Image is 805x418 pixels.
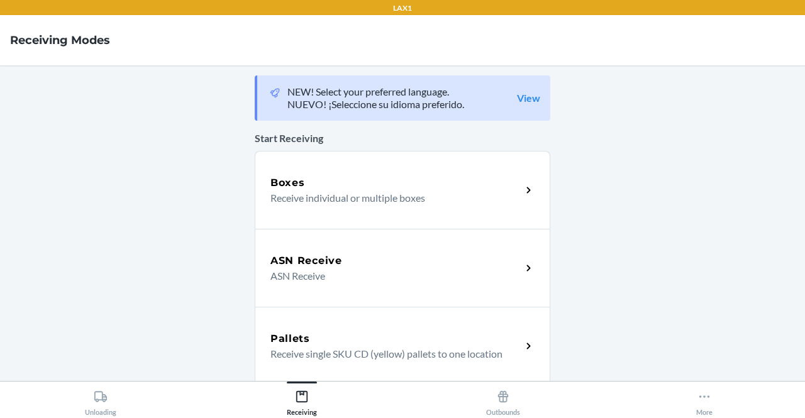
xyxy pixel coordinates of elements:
[255,131,550,146] p: Start Receiving
[85,385,116,416] div: Unloading
[486,385,520,416] div: Outbounds
[402,382,604,416] button: Outbounds
[287,85,464,98] p: NEW! Select your preferred language.
[270,253,342,268] h5: ASN Receive
[255,151,550,229] a: BoxesReceive individual or multiple boxes
[287,385,317,416] div: Receiving
[270,346,511,361] p: Receive single SKU CD (yellow) pallets to one location
[270,190,511,206] p: Receive individual or multiple boxes
[255,307,550,385] a: PalletsReceive single SKU CD (yellow) pallets to one location
[604,382,805,416] button: More
[287,98,464,111] p: NUEVO! ¡Seleccione su idioma preferido.
[393,3,412,14] p: LAX1
[270,175,305,190] h5: Boxes
[696,385,713,416] div: More
[517,92,540,104] a: View
[270,268,511,283] p: ASN Receive
[10,32,110,48] h4: Receiving Modes
[270,331,310,346] h5: Pallets
[201,382,402,416] button: Receiving
[255,229,550,307] a: ASN ReceiveASN Receive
